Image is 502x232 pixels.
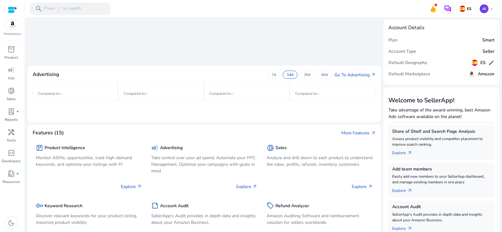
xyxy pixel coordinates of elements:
img: amazon.svg [4,20,21,29]
span: arrow_outward [407,188,412,193]
h5: Advertising [160,145,183,151]
p: ES [466,6,472,11]
span: keyboard_arrow_down [489,6,494,11]
p: AI [480,4,489,13]
a: Go To Advertisingarrow_outward [334,72,376,78]
h3: Welcome to SellerApp! [388,97,494,104]
h4: Account Details [388,25,425,31]
span: - [146,91,148,96]
span: - [232,91,233,96]
h4: Advertising [33,72,59,78]
p: Compared to : [295,91,371,96]
a: Explorearrow_outward [392,223,417,232]
p: Product [4,55,18,60]
h5: Sales [275,145,287,151]
span: handyman [8,128,15,136]
p: Sales [7,96,16,102]
span: book_4 [8,170,15,177]
p: SellerApp's Audit provides in depth data and insights about your Amazon Business. [392,212,491,223]
span: donut_small [8,87,15,94]
h5: Default Geography [388,60,427,66]
h5: ES [480,60,486,66]
span: / [56,5,62,12]
span: search [35,5,43,13]
p: Tools [7,138,16,143]
p: Resources [3,179,20,185]
span: arrow_outward [371,131,376,136]
p: Ads [8,75,15,81]
h5: Plan [388,38,398,43]
a: Explorearrow_outward [392,185,417,194]
span: campaign [151,144,159,152]
span: lab_profile [8,108,15,115]
p: Explore [352,183,373,190]
span: arrow_outward [252,184,257,189]
img: amazon.svg [468,70,475,78]
span: fiber_manual_record [16,110,19,113]
span: key [36,202,43,209]
h5: Account Type [388,49,416,54]
a: More Featuresarrow_outward [341,130,376,136]
span: fiber_manual_record [16,172,19,175]
span: campaign [8,66,15,74]
p: 14d [287,72,293,77]
a: Explorearrow_outward [392,147,417,156]
h5: Account Audit [392,204,491,210]
span: dark_mode [8,219,15,227]
span: arrow_outward [137,184,142,189]
span: - [318,91,319,96]
p: Press to search [44,5,81,12]
p: Monitor ASINs, opportunities, track high-demand keywords, and optimize your listings with PI [36,154,142,168]
h5: Account Audit [160,203,189,209]
h5: Product Intelligence [45,145,85,151]
h5: Smart [482,38,494,43]
p: Take advantage of the award-winning, best Amazon Ads software available on the planet! [388,107,494,120]
span: package [36,144,43,152]
span: inventory_2 [8,46,15,53]
p: Marketplace [4,32,21,36]
p: Assess product visibility and competitor placement to improve search ranking. [392,136,491,147]
h5: Add team members [392,167,491,172]
span: summarize [151,202,159,209]
h5: Share of Shelf and Search Page Analysis [392,129,491,134]
p: Amazon Auditing Software and reimbursement solution for sellers worldwide. [267,213,373,226]
p: 60d [321,72,328,77]
span: arrow_outward [371,72,376,77]
span: - [61,91,62,96]
span: arrow_outward [407,226,412,231]
p: SellerApp's Audit provides in depth data and insights about your Amazon Business. [151,213,257,226]
p: Analyze and drill down to each product to understand the sales, profits, refunds, inventory, cust... [267,154,373,168]
span: edit [488,60,494,66]
p: Compared to : [124,91,199,96]
h5: Keyword Research [45,203,83,209]
img: es.svg [459,6,466,12]
span: sell [267,202,274,209]
h5: Refund Analyzer [275,203,309,209]
p: Compared to : [209,91,284,96]
img: es.svg [472,60,478,66]
p: Discover relevant keywords for your product listing, maximize product visibility [36,213,142,226]
h5: Amazon [478,72,494,77]
h5: Seller [483,49,494,54]
p: Developers [2,158,21,164]
span: donut_small [267,144,274,152]
span: arrow_outward [407,150,412,155]
p: Reports [5,117,18,122]
p: 30d [304,72,311,77]
span: arrow_outward [368,184,373,189]
p: Compared to : [38,91,113,96]
p: Easily add new members to your SellerApp dashboard, and manage existing members in one place [392,174,491,185]
span: code_blocks [8,149,15,157]
h5: Default Marketplace [388,72,430,77]
p: Explore [121,183,142,190]
p: 7d [272,72,276,77]
p: Explore [236,183,257,190]
p: Take control over your ad spend, Automate your PPC Management, Optimize your campaigns with goals... [151,154,257,174]
h4: Features (15) [33,130,64,136]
